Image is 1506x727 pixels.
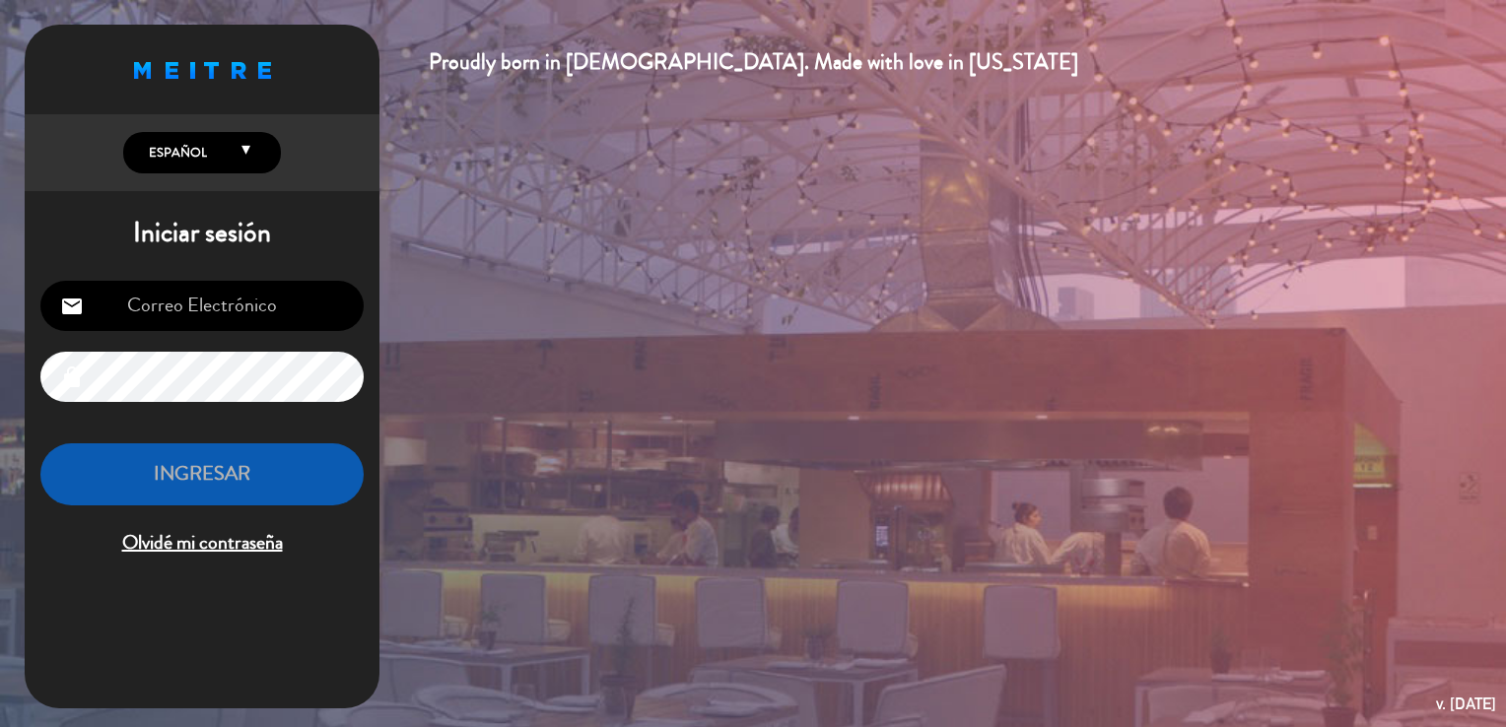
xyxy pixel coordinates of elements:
[40,443,364,505] button: INGRESAR
[1436,691,1496,717] div: v. [DATE]
[144,143,207,163] span: Español
[40,281,364,331] input: Correo Electrónico
[60,295,84,318] i: email
[25,217,379,250] h1: Iniciar sesión
[60,365,84,389] i: lock
[40,527,364,560] span: Olvidé mi contraseña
